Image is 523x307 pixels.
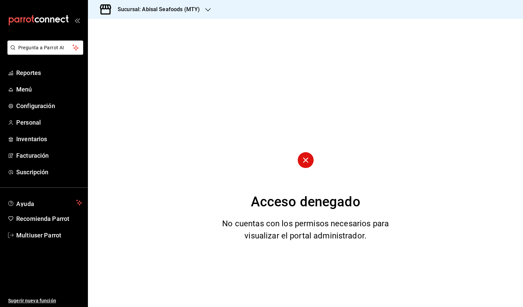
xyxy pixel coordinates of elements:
[16,151,82,160] span: Facturación
[112,5,200,14] h3: Sucursal: Abisal Seafoods (MTY)
[16,168,82,177] span: Suscripción
[16,101,82,110] span: Configuración
[18,44,73,51] span: Pregunta a Parrot AI
[16,231,82,240] span: Multiuser Parrot
[5,49,83,56] a: Pregunta a Parrot AI
[74,18,80,23] button: open_drawer_menu
[16,68,82,77] span: Reportes
[251,192,360,212] div: Acceso denegado
[16,214,82,223] span: Recomienda Parrot
[7,41,83,55] button: Pregunta a Parrot AI
[8,297,82,304] span: Sugerir nueva función
[214,218,397,242] div: No cuentas con los permisos necesarios para visualizar el portal administrador.
[16,118,82,127] span: Personal
[16,134,82,144] span: Inventarios
[16,85,82,94] span: Menú
[16,199,73,207] span: Ayuda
